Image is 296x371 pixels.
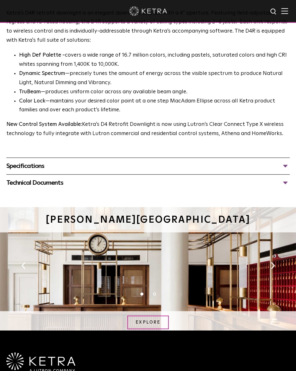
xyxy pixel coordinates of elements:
[6,9,290,46] p: Ketra’s D4R retrofit downlight is an elegant downlight solution with a 4” aperture. Featuring fie...
[153,292,156,295] button: 2
[6,122,82,127] strong: New Control System Available:
[19,71,65,76] strong: Dynamic Spectrum
[269,261,276,269] button: Next
[20,261,27,269] button: Previous
[6,120,290,139] p: Ketra’s D4 Retrofit Downlight is now using Lutron’s Clear Connect Type X wireless technology to f...
[19,69,290,88] li: —precisely tunes the amount of energy across the visible spectrum to produce Natural Light, Natur...
[270,8,278,16] img: search icon
[129,6,167,16] img: ketra-logo-2019-white
[19,97,290,115] li: —maintains your desired color point at a one step MacAdam Ellipse across all Ketra product famili...
[19,53,65,58] strong: High Def Palette -
[19,98,45,104] strong: Color Lock
[127,315,169,329] a: EXPLORE
[140,292,143,295] button: 1
[6,161,290,171] div: Specifications
[19,51,290,69] p: covers a wide range of 16.7 million colors, including pastels, saturated colors and high CRI whit...
[19,89,41,95] strong: TruBeam
[281,8,288,14] img: Hamburger%20Nav.svg
[6,178,290,188] div: Technical Documents
[19,88,290,97] li: —produces uniform color across any available beam angle.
